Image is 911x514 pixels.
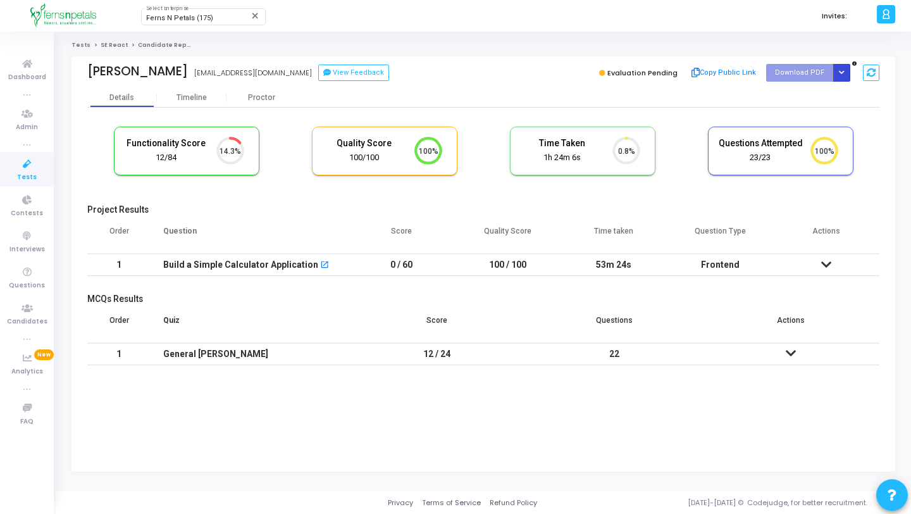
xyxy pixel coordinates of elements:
[322,152,407,164] div: 100/100
[318,65,389,81] button: View Feedback
[20,417,34,427] span: FAQ
[349,254,455,276] td: 0 / 60
[388,498,413,508] a: Privacy
[833,64,850,81] div: Button group with nested dropdown
[349,308,526,343] th: Score
[537,498,895,508] div: [DATE]-[DATE] © Codejudge, for better recruitment.
[87,204,879,215] h5: Project Results
[177,93,207,103] div: Timeline
[87,343,151,365] td: 1
[702,308,879,343] th: Actions
[9,244,45,255] span: Interviews
[455,218,561,254] th: Quality Score
[163,254,318,275] div: Build a Simple Calculator Application
[526,343,703,365] td: 22
[766,64,833,81] button: Download PDF
[124,152,209,164] div: 12/84
[124,138,209,149] h5: Functionality Score
[455,254,561,276] td: 100 / 100
[561,218,667,254] th: Time taken
[349,343,526,365] td: 12 / 24
[71,41,895,49] nav: breadcrumb
[490,498,537,508] a: Refund Policy
[718,152,803,164] div: 23/23
[146,14,213,22] span: Ferns N Petals (175)
[151,308,349,343] th: Quiz
[11,208,43,219] span: Contests
[109,93,134,103] div: Details
[526,308,703,343] th: Questions
[718,138,803,149] h5: Questions Attempted
[773,218,879,254] th: Actions
[422,498,481,508] a: Terms of Service
[320,261,329,270] mat-icon: open_in_new
[194,68,312,78] div: [EMAIL_ADDRESS][DOMAIN_NAME]
[17,172,37,183] span: Tests
[87,294,879,304] h5: MCQs Results
[9,280,45,291] span: Questions
[561,254,667,276] td: 53m 24s
[251,11,261,21] mat-icon: Clear
[30,3,97,28] img: logo
[7,317,47,327] span: Candidates
[101,41,128,49] a: SE React
[34,349,54,360] span: New
[226,93,296,103] div: Proctor
[667,254,773,276] td: Frontend
[87,254,151,276] td: 1
[520,138,605,149] h5: Time Taken
[520,152,605,164] div: 1h 24m 6s
[16,122,38,133] span: Admin
[322,138,407,149] h5: Quality Score
[163,344,336,365] div: General [PERSON_NAME]
[87,218,151,254] th: Order
[87,64,188,78] div: [PERSON_NAME]
[667,218,773,254] th: Question Type
[687,63,760,82] button: Copy Public Link
[138,41,196,49] span: Candidate Report
[8,72,46,83] span: Dashboard
[71,41,90,49] a: Tests
[822,11,847,22] label: Invites:
[349,218,455,254] th: Score
[607,68,678,78] span: Evaluation Pending
[151,218,349,254] th: Question
[87,308,151,343] th: Order
[11,367,43,377] span: Analytics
